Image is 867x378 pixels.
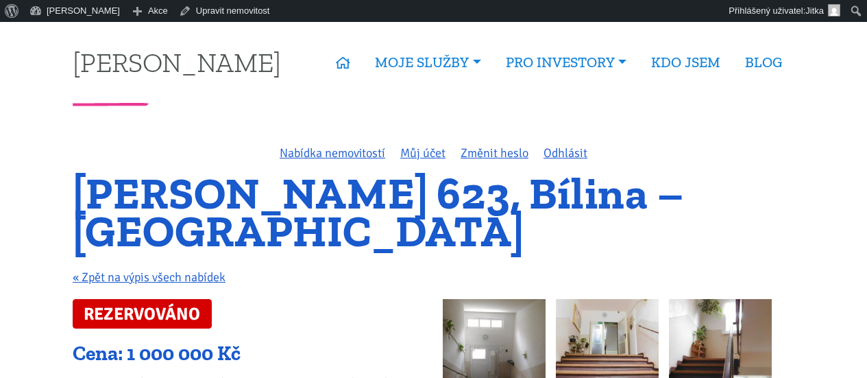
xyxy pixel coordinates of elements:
a: Odhlásit [544,145,587,161]
a: [PERSON_NAME] [73,49,281,75]
a: BLOG [733,47,794,78]
a: Změnit heslo [461,145,528,161]
a: « Zpět na výpis všech nabídek [73,270,225,285]
span: Jitka [805,5,824,16]
div: Cena: 1 000 000 Kč [73,341,424,367]
a: Nabídka nemovitostí [280,145,385,161]
a: MOJE SLUŽBY [363,47,493,78]
a: PRO INVESTORY [493,47,639,78]
a: Můj účet [400,145,445,161]
span: REZERVOVÁNO [73,299,212,329]
h1: [PERSON_NAME] 623, Bílina – [GEOGRAPHIC_DATA] [73,175,794,250]
a: KDO JSEM [639,47,733,78]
